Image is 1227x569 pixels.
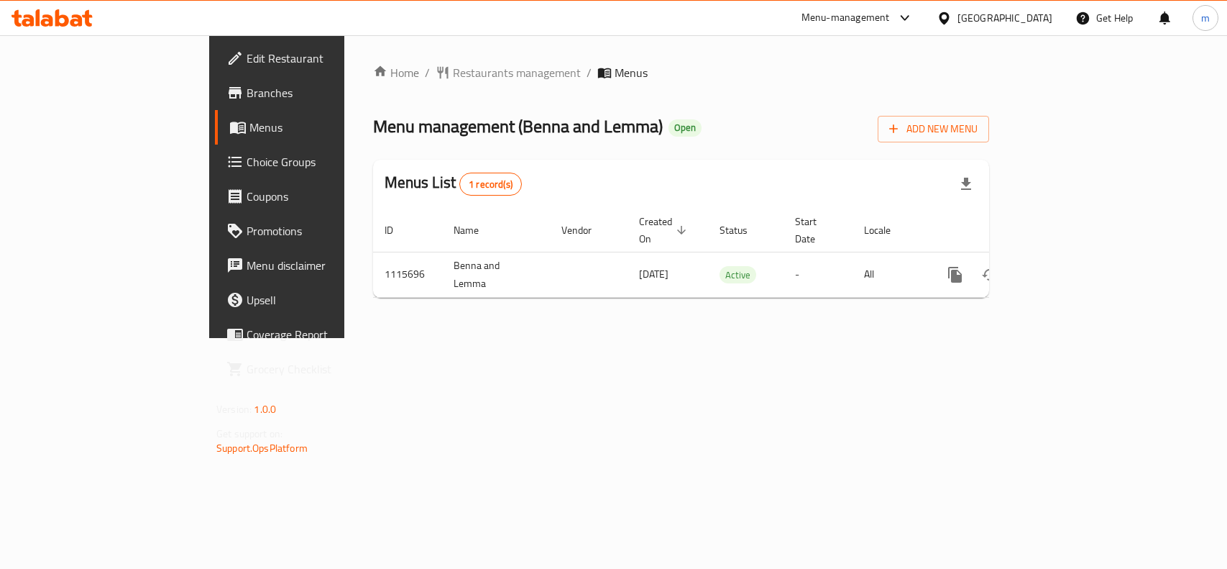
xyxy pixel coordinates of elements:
[247,360,403,378] span: Grocery Checklist
[460,178,521,191] span: 1 record(s)
[215,76,414,110] a: Branches
[216,400,252,419] span: Version:
[247,153,403,170] span: Choice Groups
[801,9,890,27] div: Menu-management
[864,222,909,239] span: Locale
[247,257,403,274] span: Menu disclaimer
[795,213,835,247] span: Start Date
[436,64,581,81] a: Restaurants management
[639,265,668,283] span: [DATE]
[668,119,702,137] div: Open
[949,167,983,201] div: Export file
[215,283,414,317] a: Upsell
[215,110,414,145] a: Menus
[215,41,414,76] a: Edit Restaurant
[442,252,550,297] td: Benna and Lemma
[561,222,610,239] span: Vendor
[373,209,1088,298] table: enhanced table
[215,145,414,179] a: Choice Groups
[215,317,414,352] a: Coverage Report
[615,64,648,81] span: Menus
[878,116,989,142] button: Add New Menu
[216,439,308,458] a: Support.OpsPlatform
[247,291,403,309] span: Upsell
[254,400,276,419] span: 1.0.0
[247,326,403,343] span: Coverage Report
[1201,10,1210,26] span: m
[973,258,1007,292] button: Change Status
[247,50,403,67] span: Edit Restaurant
[938,258,973,292] button: more
[853,252,927,297] td: All
[216,424,282,443] span: Get support on:
[215,214,414,248] a: Promotions
[215,179,414,214] a: Coupons
[957,10,1052,26] div: [GEOGRAPHIC_DATA]
[249,119,403,136] span: Menus
[668,122,702,134] span: Open
[247,84,403,101] span: Branches
[783,252,853,297] td: -
[215,352,414,386] a: Grocery Checklist
[720,222,766,239] span: Status
[927,209,1088,252] th: Actions
[215,248,414,283] a: Menu disclaimer
[454,222,497,239] span: Name
[425,64,430,81] li: /
[453,64,581,81] span: Restaurants management
[247,222,403,240] span: Promotions
[639,213,691,247] span: Created On
[385,172,522,196] h2: Menus List
[385,222,412,239] span: ID
[587,64,592,81] li: /
[889,120,978,138] span: Add New Menu
[459,173,522,196] div: Total records count
[720,267,756,283] span: Active
[373,64,989,81] nav: breadcrumb
[720,266,756,283] div: Active
[373,110,663,142] span: Menu management ( Benna and Lemma )
[247,188,403,205] span: Coupons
